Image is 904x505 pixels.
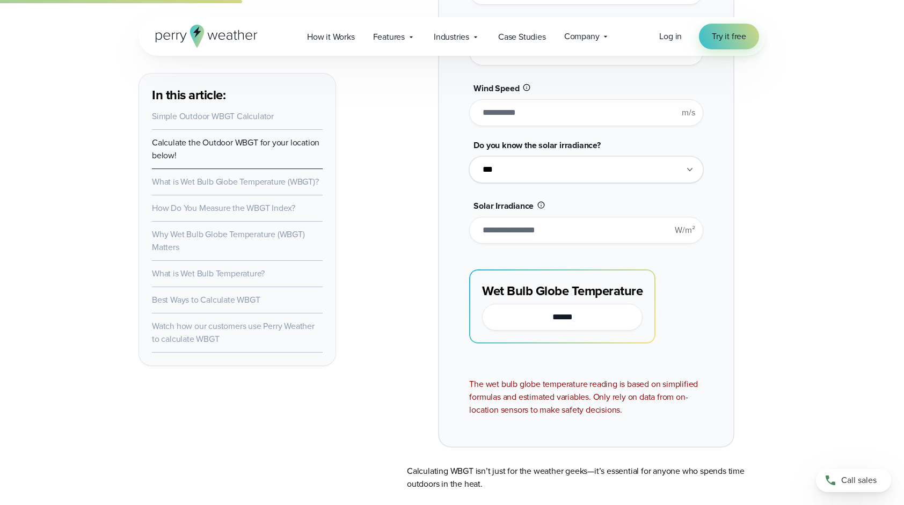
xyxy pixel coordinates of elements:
[841,474,877,487] span: Call sales
[152,228,305,253] a: Why Wet Bulb Globe Temperature (WBGT) Matters
[473,82,519,94] span: Wind Speed
[407,465,766,491] p: Calculating WBGT isn’t just for the weather geeks—it’s essential for anyone who spends time outdo...
[699,24,759,49] a: Try it free
[434,31,469,43] span: Industries
[564,30,600,43] span: Company
[712,30,746,43] span: Try it free
[152,175,319,188] a: What is Wet Bulb Globe Temperature (WBGT)?
[298,26,364,48] a: How it Works
[152,202,295,214] a: How Do You Measure the WBGT Index?
[659,30,682,43] a: Log in
[307,31,355,43] span: How it Works
[152,110,274,122] a: Simple Outdoor WBGT Calculator
[152,136,319,162] a: Calculate the Outdoor WBGT for your location below!
[469,378,703,416] div: The wet bulb globe temperature reading is based on simplified formulas and estimated variables. O...
[152,267,265,280] a: What is Wet Bulb Temperature?
[498,31,546,43] span: Case Studies
[473,139,600,151] span: Do you know the solar irradiance?
[373,31,405,43] span: Features
[659,30,682,42] span: Log in
[473,200,534,212] span: Solar Irradiance
[152,320,315,345] a: Watch how our customers use Perry Weather to calculate WBGT
[489,26,555,48] a: Case Studies
[816,469,891,492] a: Call sales
[152,86,323,104] h3: In this article:
[152,294,260,306] a: Best Ways to Calculate WBGT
